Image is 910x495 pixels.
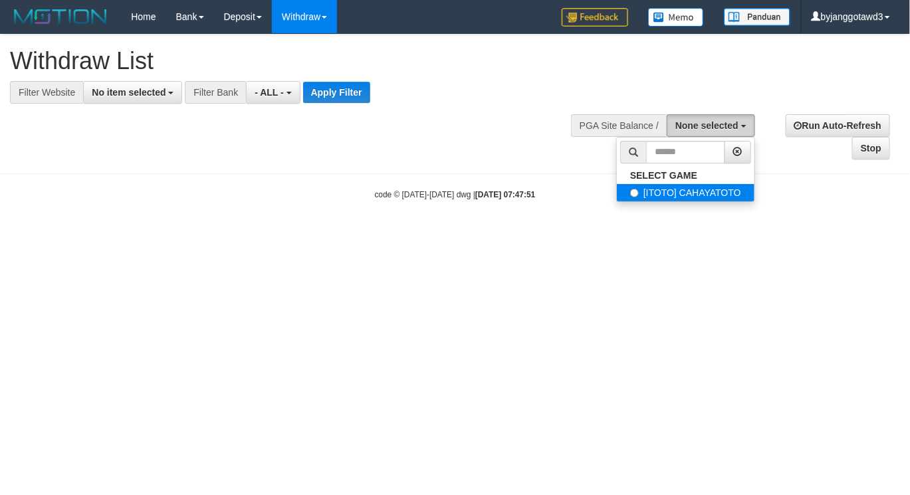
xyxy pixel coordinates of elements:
span: None selected [675,120,739,131]
input: [ITOTO] CAHAYATOTO [630,189,639,197]
b: SELECT GAME [630,170,697,181]
div: PGA Site Balance / [571,114,667,137]
img: Feedback.jpg [562,8,628,27]
a: SELECT GAME [617,167,754,184]
div: Filter Website [10,81,83,104]
span: No item selected [92,87,166,98]
button: None selected [667,114,755,137]
img: Button%20Memo.svg [648,8,704,27]
label: [ITOTO] CAHAYATOTO [617,184,754,201]
a: Stop [852,137,890,159]
img: MOTION_logo.png [10,7,111,27]
span: - ALL - [255,87,284,98]
div: Filter Bank [185,81,246,104]
a: Run Auto-Refresh [786,114,890,137]
small: code © [DATE]-[DATE] dwg | [375,190,536,199]
button: No item selected [83,81,182,104]
strong: [DATE] 07:47:51 [475,190,535,199]
button: Apply Filter [303,82,370,103]
img: panduan.png [724,8,790,26]
h1: Withdraw List [10,48,594,74]
button: - ALL - [246,81,300,104]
